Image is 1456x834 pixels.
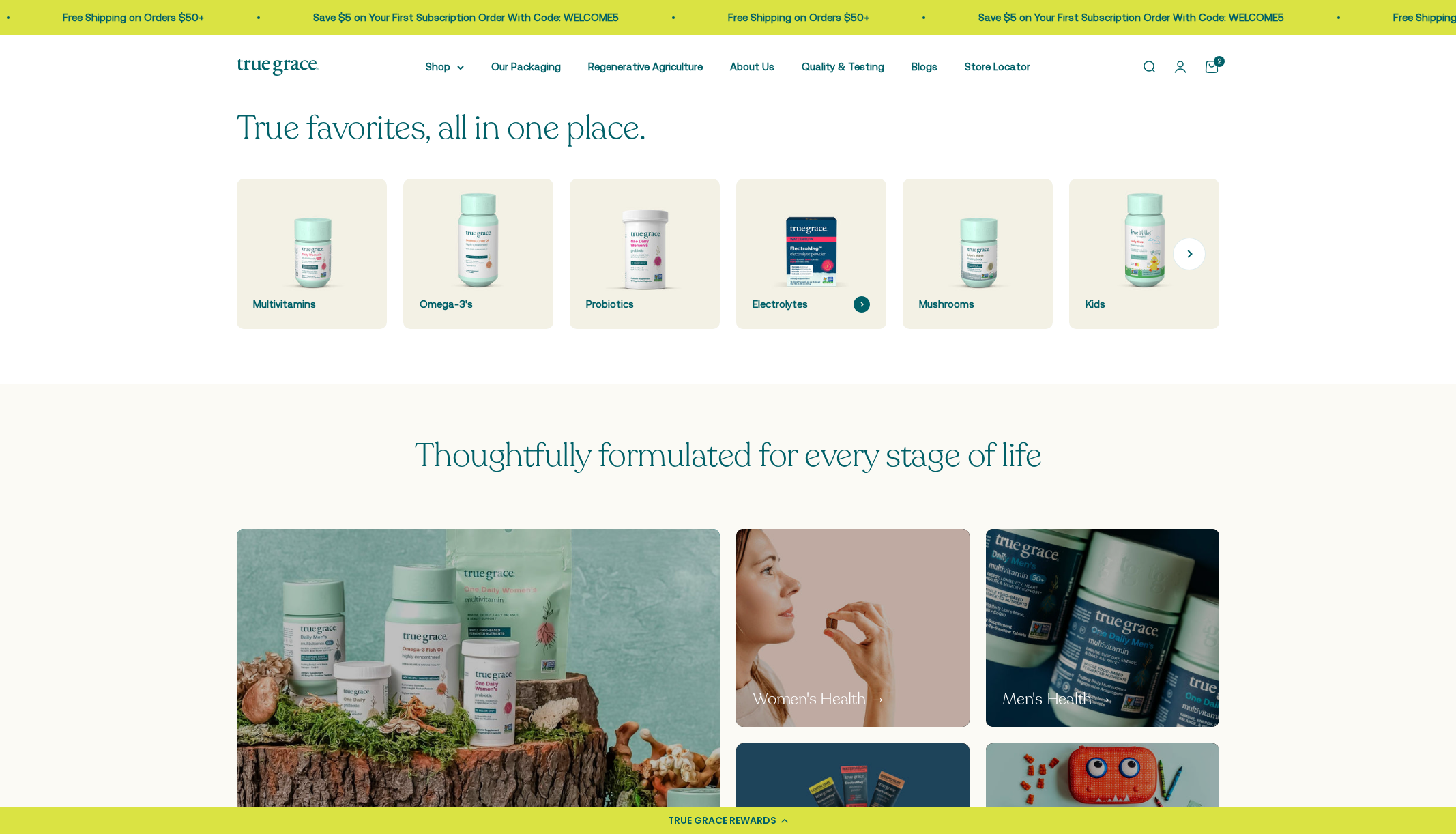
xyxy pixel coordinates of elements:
[753,688,886,711] p: Women's Health →
[426,59,464,75] summary: Shop
[310,10,616,26] p: Save $5 on Your First Subscription Order With Code: WELCOME5
[415,433,1041,478] span: Thoughtfully formulated for every stage of life
[1214,56,1225,67] cart-count: 2
[1086,296,1203,313] div: Kids
[976,10,1281,26] p: Save $5 on Your First Subscription Order With Code: WELCOME5
[403,179,553,329] a: Omega-3's
[736,529,970,727] img: Woman holding a small pill in a pink background
[1002,688,1112,711] p: Men's Health →
[237,179,387,329] a: Multivitamins
[586,296,703,313] div: Probiotics
[965,61,1030,72] a: Store Locator
[736,529,970,727] a: Woman holding a small pill in a pink background Women's Health →
[730,61,774,72] a: About Us
[912,61,937,72] a: Blogs
[986,529,1219,727] a: True Grace One Daily Men's multivitamin bottles on a blue background Men's Health →
[736,179,886,329] a: Electrolytes
[919,296,1036,313] div: Mushrooms
[570,179,720,329] a: Probiotics
[725,12,867,23] a: Free Shipping on Orders $50+
[903,179,1053,329] a: Mushrooms
[60,12,201,23] a: Free Shipping on Orders $50+
[668,814,776,828] div: TRUE GRACE REWARDS
[588,61,703,72] a: Regenerative Agriculture
[420,296,537,313] div: Omega-3's
[491,61,561,72] a: Our Packaging
[237,106,645,150] split-lines: True favorites, all in one place.
[1069,179,1219,329] a: Kids
[753,296,870,313] div: Electrolytes
[253,296,370,313] div: Multivitamins
[802,61,884,72] a: Quality & Testing
[986,529,1219,727] img: True Grace One Daily Men's multivitamin bottles on a blue background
